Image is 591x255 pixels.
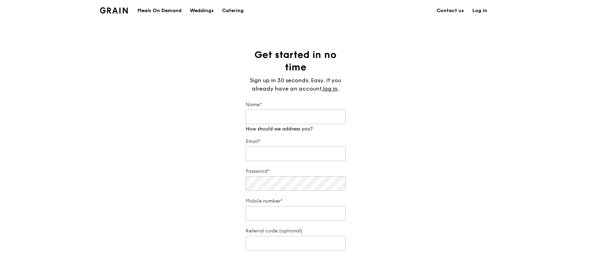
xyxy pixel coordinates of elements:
[246,228,346,235] label: Referral code (optional)
[468,0,491,21] a: Log in
[250,77,341,92] span: Sign up in 30 seconds. Easy. If you already have an account,
[246,126,346,133] div: How should we address you?
[338,85,339,92] span: .
[246,101,346,108] label: Name*
[137,0,181,21] div: Meals On Demand
[218,0,248,21] a: Catering
[246,49,346,74] h1: Get started in no time
[100,7,128,14] img: Grain
[190,0,214,21] div: Weddings
[432,0,468,21] a: Contact us
[246,168,346,175] label: Password*
[222,0,244,21] div: Catering
[246,138,346,145] label: Email*
[186,0,218,21] a: Weddings
[323,85,338,93] a: log in
[246,198,346,205] label: Mobile number*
